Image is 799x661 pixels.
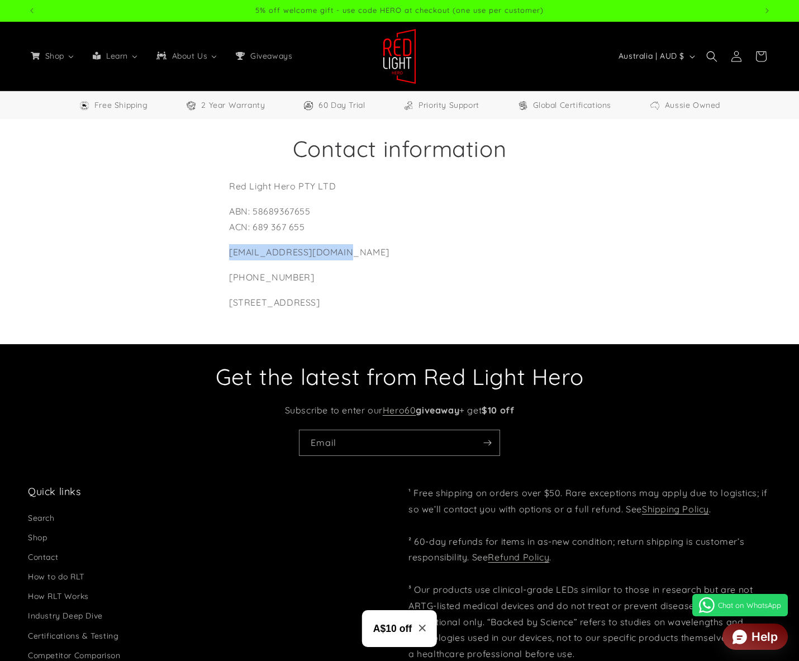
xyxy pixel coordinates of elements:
a: Shipping Policy [642,503,709,515]
a: Red Light Hero [379,24,421,88]
h2: Get the latest from Red Light Hero [50,362,749,391]
strong: giveaway [416,405,459,416]
div: Help [752,631,778,643]
a: Shop [28,528,47,548]
img: Warranty Icon [186,100,197,111]
a: Priority Support [403,98,479,112]
summary: Search [700,44,724,69]
a: Chat on WhatsApp [692,594,788,616]
a: Free Worldwide Shipping [79,98,148,112]
span: Chat on WhatsApp [718,601,781,610]
span: Global Certifications [533,98,612,112]
a: Refund Policy [488,551,549,563]
img: widget icon [733,630,747,644]
p: Red Light Hero PTY LTD [229,178,570,194]
a: Learn [83,44,147,68]
span: Giveaways [248,51,293,61]
a: Hero60 [383,405,416,416]
img: Trial Icon [303,100,314,111]
img: Free Shipping Icon [79,100,90,111]
button: Australia | AUD $ [612,46,700,67]
p: Subscribe to enter our + get [204,402,595,419]
p: ABN: 58689367655 ACN: 689 367 655 [229,203,570,236]
p: [PHONE_NUMBER] [229,269,570,286]
span: 2 Year Warranty [201,98,265,112]
span: Priority Support [418,98,479,112]
a: Shop [21,44,83,68]
span: 5% off welcome gift - use code HERO at checkout (one use per customer) [255,6,544,15]
span: Shop [43,51,65,61]
p: [STREET_ADDRESS] [229,294,570,311]
a: 60 Day Trial [303,98,365,112]
a: How RLT Works [28,587,89,606]
span: Free Shipping [94,98,148,112]
span: Aussie Owned [665,98,720,112]
span: Australia | AUD $ [619,50,684,62]
img: Red Light Hero [383,28,416,84]
strong: $10 off [482,405,514,416]
a: Contact [28,548,58,567]
a: 2 Year Warranty [186,98,265,112]
a: Global Certifications [517,98,612,112]
span: 60 Day Trial [318,98,365,112]
a: Certifications & Testing [28,626,118,646]
a: Search [28,511,55,528]
h2: Quick links [28,485,391,498]
a: Aussie Owned [649,98,720,112]
img: Support Icon [403,100,414,111]
p: [EMAIL_ADDRESS][DOMAIN_NAME] [229,244,570,260]
button: Subscribe [475,430,500,456]
a: Giveaways [226,44,300,68]
h1: Contact information [229,134,570,163]
span: Learn [104,51,129,61]
img: Aussie Owned Icon [649,100,660,111]
span: About Us [170,51,209,61]
a: How to do RLT [28,567,84,587]
a: About Us [147,44,226,68]
a: Industry Deep Dive [28,606,103,626]
img: Certifications Icon [517,100,529,111]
